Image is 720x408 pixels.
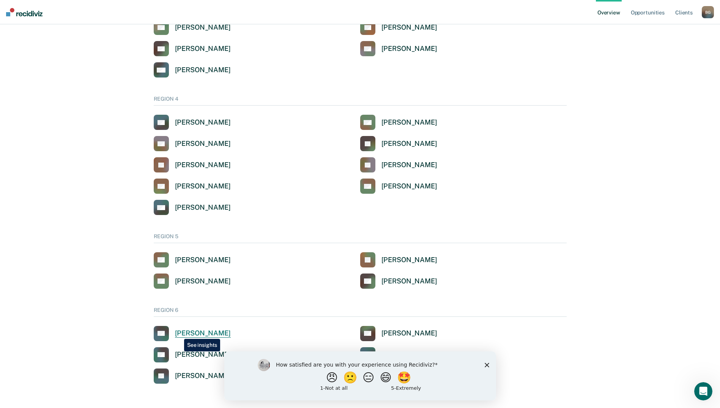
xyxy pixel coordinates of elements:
div: [PERSON_NAME] [381,182,437,191]
div: [PERSON_NAME] [175,44,231,53]
a: [PERSON_NAME] [154,200,231,215]
a: [PERSON_NAME] [154,274,231,289]
div: [PERSON_NAME] [381,44,437,53]
div: [PERSON_NAME] [381,256,437,264]
div: [PERSON_NAME] [175,66,231,74]
div: [PERSON_NAME] [175,203,231,212]
div: [PERSON_NAME] [175,118,231,127]
div: REGION 5 [154,233,567,243]
img: Recidiviz [6,8,43,16]
a: [PERSON_NAME] [360,252,437,267]
div: [PERSON_NAME] [175,256,231,264]
iframe: Survey by Kim from Recidiviz [224,351,496,400]
a: [PERSON_NAME] [154,326,231,341]
div: REGION 6 [154,307,567,317]
a: [PERSON_NAME] [154,115,231,130]
a: [PERSON_NAME] [154,41,231,56]
a: [PERSON_NAME] [360,179,437,194]
div: [PERSON_NAME] [381,350,437,359]
button: BG [702,6,714,18]
a: [PERSON_NAME] [154,252,231,267]
div: B G [702,6,714,18]
div: [PERSON_NAME] [175,350,231,359]
div: [PERSON_NAME] [175,372,231,380]
a: [PERSON_NAME] [360,326,437,341]
a: [PERSON_NAME] [360,347,437,362]
a: [PERSON_NAME] [360,157,437,172]
div: [PERSON_NAME] [381,329,437,338]
a: [PERSON_NAME] [154,368,231,384]
div: [PERSON_NAME] [175,161,231,169]
div: [PERSON_NAME] [175,139,231,148]
a: [PERSON_NAME] [360,115,437,130]
a: [PERSON_NAME] [154,20,231,35]
a: [PERSON_NAME] [360,41,437,56]
div: [PERSON_NAME] [381,277,437,286]
a: [PERSON_NAME] [154,136,231,151]
div: [PERSON_NAME] [381,23,437,32]
a: [PERSON_NAME] [360,136,437,151]
div: [PERSON_NAME] [175,329,231,338]
a: [PERSON_NAME] [360,274,437,289]
iframe: Intercom live chat [694,382,712,400]
div: [PERSON_NAME] [381,118,437,127]
div: [PERSON_NAME] [175,182,231,191]
div: [PERSON_NAME] [381,161,437,169]
a: [PERSON_NAME] [360,20,437,35]
div: REGION 4 [154,96,567,106]
div: [PERSON_NAME] [381,139,437,148]
a: [PERSON_NAME] [154,347,231,362]
a: [PERSON_NAME] [154,157,231,172]
a: [PERSON_NAME] [154,62,231,77]
div: [PERSON_NAME] [175,277,231,286]
div: [PERSON_NAME] [175,23,231,32]
a: [PERSON_NAME] [154,179,231,194]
